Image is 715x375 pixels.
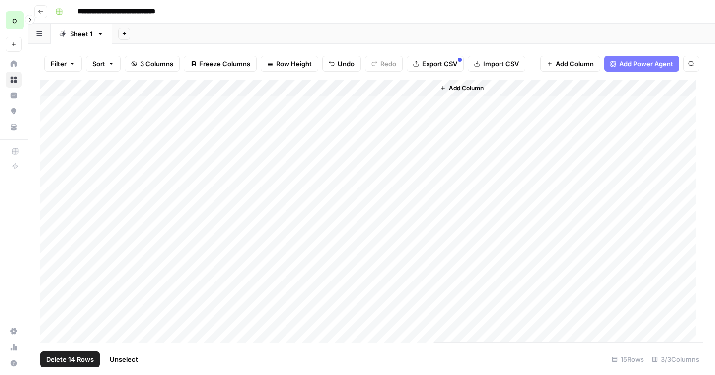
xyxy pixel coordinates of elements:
[199,59,250,69] span: Freeze Columns
[6,72,22,88] a: Browse
[104,351,144,367] button: Unselect
[184,56,257,72] button: Freeze Columns
[70,29,93,39] div: Sheet 1
[608,351,648,367] div: 15 Rows
[407,56,464,72] button: Export CSV
[110,354,138,364] span: Unselect
[422,59,457,69] span: Export CSV
[125,56,180,72] button: 3 Columns
[365,56,403,72] button: Redo
[86,56,121,72] button: Sort
[46,354,94,364] span: Delete 14 Rows
[6,8,22,33] button: Workspace: opascope
[380,59,396,69] span: Redo
[6,56,22,72] a: Home
[51,24,112,44] a: Sheet 1
[276,59,312,69] span: Row Height
[6,103,22,119] a: Opportunities
[44,56,82,72] button: Filter
[449,84,484,93] span: Add Column
[648,351,703,367] div: 3/3 Columns
[540,56,600,72] button: Add Column
[468,56,525,72] button: Import CSV
[261,56,318,72] button: Row Height
[51,59,67,69] span: Filter
[556,59,594,69] span: Add Column
[6,339,22,355] a: Usage
[619,59,673,69] span: Add Power Agent
[338,59,355,69] span: Undo
[140,59,173,69] span: 3 Columns
[12,14,17,26] span: o
[322,56,361,72] button: Undo
[6,323,22,339] a: Settings
[436,82,488,94] button: Add Column
[6,119,22,135] a: Your Data
[604,56,679,72] button: Add Power Agent
[6,355,22,371] button: Help + Support
[6,88,22,103] a: Insights
[92,59,105,69] span: Sort
[483,59,519,69] span: Import CSV
[40,351,100,367] button: Delete 14 Rows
